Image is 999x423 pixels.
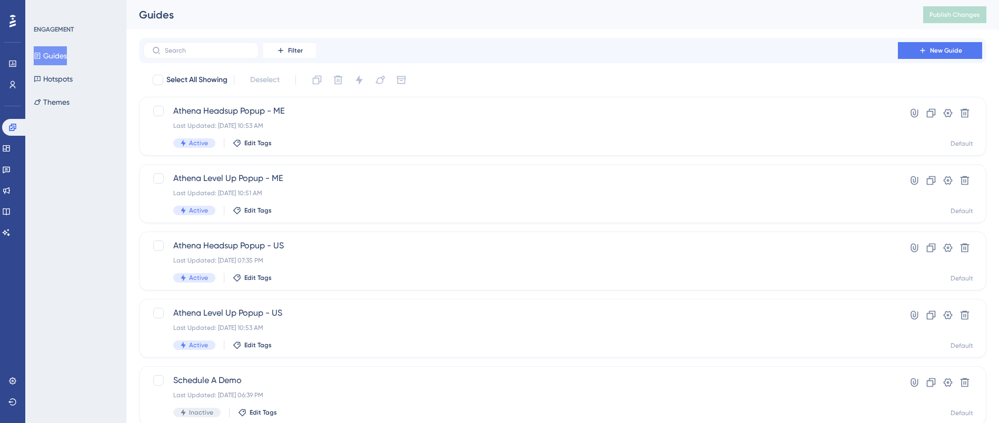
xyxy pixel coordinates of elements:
[238,408,277,417] button: Edit Tags
[189,206,208,215] span: Active
[288,46,303,55] span: Filter
[173,391,868,399] div: Last Updated: [DATE] 06:39 PM
[173,189,868,197] div: Last Updated: [DATE] 10:51 AM
[34,93,70,112] button: Themes
[244,206,272,215] span: Edit Tags
[166,74,228,86] span: Select All Showing
[929,11,980,19] span: Publish Changes
[173,324,868,332] div: Last Updated: [DATE] 10:53 AM
[263,42,316,59] button: Filter
[244,341,272,349] span: Edit Tags
[233,274,272,282] button: Edit Tags
[189,274,208,282] span: Active
[189,139,208,147] span: Active
[34,46,67,65] button: Guides
[139,7,897,22] div: Guides
[173,374,868,387] span: Schedule A Demo
[173,256,868,265] div: Last Updated: [DATE] 07:35 PM
[189,341,208,349] span: Active
[165,47,250,54] input: Search
[34,25,74,34] div: ENGAGEMENT
[173,239,868,252] span: Athena Headsup Popup - US
[173,122,868,130] div: Last Updated: [DATE] 10:53 AM
[173,307,868,319] span: Athena Level Up Popup - US
[189,408,213,417] span: Inactive
[233,139,272,147] button: Edit Tags
[233,206,272,215] button: Edit Tags
[951,207,973,215] div: Default
[898,42,982,59] button: New Guide
[951,274,973,283] div: Default
[930,46,962,55] span: New Guide
[244,274,272,282] span: Edit Tags
[34,69,73,88] button: Hotspots
[951,409,973,417] div: Default
[951,139,973,148] div: Default
[173,172,868,185] span: Athena Level Up Popup - ME
[173,105,868,117] span: Athena Headsup Popup - ME
[951,341,973,350] div: Default
[244,139,272,147] span: Edit Tags
[250,74,280,86] span: Deselect
[241,70,289,89] button: Deselect
[233,341,272,349] button: Edit Tags
[250,408,277,417] span: Edit Tags
[923,6,986,23] button: Publish Changes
